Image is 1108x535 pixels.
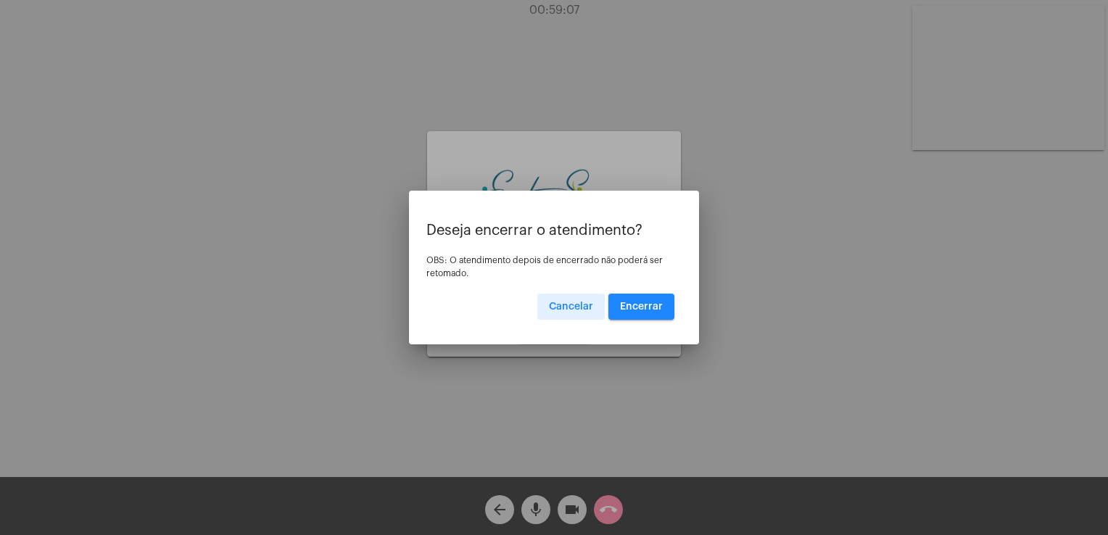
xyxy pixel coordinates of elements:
[608,294,674,320] button: Encerrar
[426,223,682,239] p: Deseja encerrar o atendimento?
[426,256,663,278] span: OBS: O atendimento depois de encerrado não poderá ser retomado.
[549,302,593,312] span: Cancelar
[620,302,663,312] span: Encerrar
[537,294,605,320] button: Cancelar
